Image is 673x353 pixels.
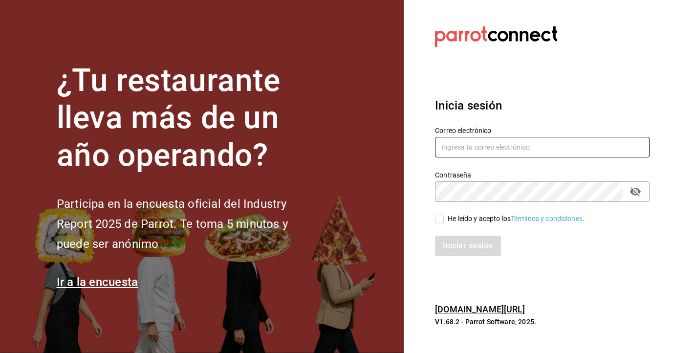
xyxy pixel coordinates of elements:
button: passwordField [627,183,644,200]
h1: ¿Tu restaurante lleva más de un año operando? [57,62,321,175]
div: He leído y acepto los [448,214,585,224]
p: V1.68.2 - Parrot Software, 2025. [435,317,650,327]
a: Ir a la encuesta [57,275,138,289]
a: [DOMAIN_NAME][URL] [435,304,525,314]
h2: Participa en la encuesta oficial del Industry Report 2025 de Parrot. Te toma 5 minutos y puede se... [57,194,321,254]
a: Términos y condiciones. [511,215,585,222]
h3: Inicia sesión [435,97,650,114]
label: Correo electrónico [435,127,650,133]
label: Contraseña [435,171,650,178]
input: Ingresa tu correo electrónico [435,137,650,157]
